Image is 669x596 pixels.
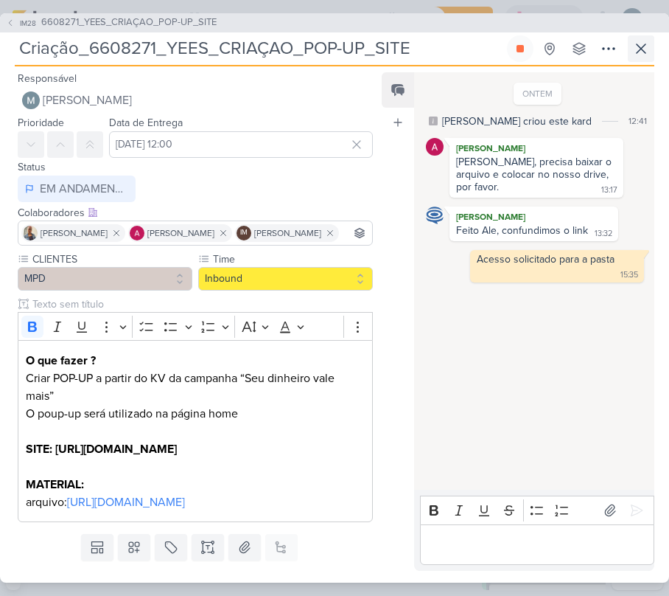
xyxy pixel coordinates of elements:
img: Iara Santos [23,226,38,240]
div: Colaboradores [18,205,373,221]
label: Data de Entrega [109,117,183,129]
div: Editor toolbar [420,496,654,524]
div: [PERSON_NAME], precisa baixar o arquivo e colocar no nosso drive, por favor. [456,156,614,193]
strong: O que fazer ? [26,353,96,368]
label: Time [211,252,373,267]
div: Editor editing area: main [420,524,654,565]
p: arquivo: [26,493,365,511]
strong: MATERIAL: [26,477,84,492]
button: EM ANDAMENTO [18,176,136,202]
a: [URL][DOMAIN_NAME] [67,495,185,510]
p: IM [240,229,248,237]
label: Status [18,161,46,173]
input: Select a date [109,131,373,158]
span: [PERSON_NAME] [147,226,214,240]
label: Responsável [18,72,77,85]
div: Isabella Machado Guimarães [237,226,251,240]
div: Editor editing area: main [18,340,373,522]
strong: SITE: [URL][DOMAIN_NAME] [26,442,177,457]
div: Feito Ale, confundimos o link [456,224,588,237]
label: Prioridade [18,117,64,129]
span: [PERSON_NAME] [43,91,132,109]
input: Texto sem título [29,297,373,312]
button: [PERSON_NAME] [18,87,373,114]
img: Mariana Amorim [22,91,40,109]
img: Alessandra Gomes [130,226,144,240]
div: 13:17 [601,184,617,196]
div: Editor toolbar [18,312,373,341]
div: [PERSON_NAME] [452,141,620,156]
div: EM ANDAMENTO [40,180,128,198]
div: [PERSON_NAME] criou este kard [442,114,592,129]
button: Inbound [198,267,373,291]
div: [PERSON_NAME] [452,209,615,224]
span: [PERSON_NAME] [254,226,321,240]
div: 13:32 [595,228,612,240]
div: Acesso solicitado para a pasta [477,253,614,266]
div: 12:41 [628,114,647,128]
img: Caroline Traven De Andrade [426,207,444,224]
label: CLIENTES [31,252,192,267]
input: Buscar [342,224,369,242]
span: [PERSON_NAME] [41,226,108,240]
button: MPD [18,267,192,291]
img: Alessandra Gomes [426,138,444,156]
div: Parar relógio [514,43,526,55]
p: Criar POP-UP a partir do KV da campanha “Seu dinheiro vale mais” O poup-up será utilizado na pági... [26,370,365,423]
div: 15:35 [620,269,638,281]
input: Kard Sem Título [15,35,504,62]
